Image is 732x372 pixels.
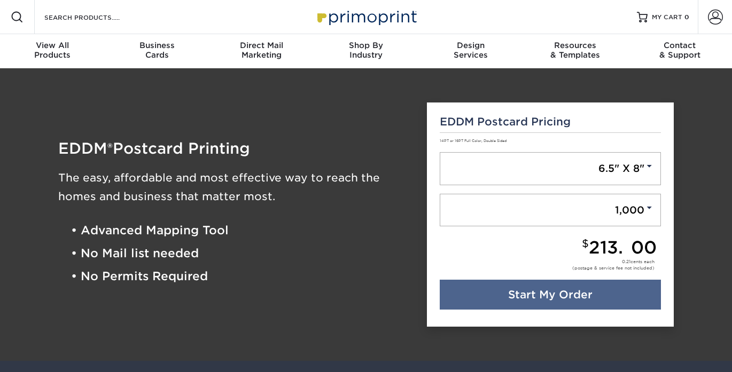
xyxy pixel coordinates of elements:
[43,11,147,23] input: SEARCH PRODUCTS.....
[58,141,411,156] h1: EDDM Postcard Printing
[440,115,661,128] h5: EDDM Postcard Pricing
[622,259,630,264] span: 0.21
[107,140,113,156] span: ®
[314,41,418,50] span: Shop By
[314,34,418,68] a: Shop ByIndustry
[105,34,209,68] a: BusinessCards
[71,219,411,242] li: • Advanced Mapping Tool
[314,41,418,60] div: Industry
[418,41,523,60] div: Services
[652,13,682,22] span: MY CART
[589,237,657,258] span: 213.00
[209,34,314,68] a: Direct MailMarketing
[209,41,314,60] div: Marketing
[523,34,628,68] a: Resources& Templates
[440,139,507,143] small: 14PT or 16PT Full Color, Double Sided
[627,41,732,50] span: Contact
[209,41,314,50] span: Direct Mail
[71,265,411,288] li: • No Permits Required
[58,169,411,206] h3: The easy, affordable and most effective way to reach the homes and business that matter most.
[418,34,523,68] a: DesignServices
[440,280,661,310] a: Start My Order
[105,41,209,50] span: Business
[418,41,523,50] span: Design
[523,41,628,60] div: & Templates
[572,258,655,271] div: cents each (postage & service fee not included)
[71,242,411,265] li: • No Mail list needed
[684,13,689,21] span: 0
[627,34,732,68] a: Contact& Support
[440,152,661,185] a: 6.5" X 8"
[582,238,589,250] small: $
[627,41,732,60] div: & Support
[105,41,209,60] div: Cards
[440,194,661,227] a: 1,000
[313,5,419,28] img: Primoprint
[523,41,628,50] span: Resources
